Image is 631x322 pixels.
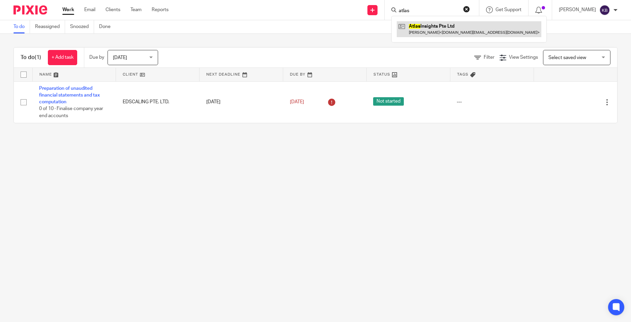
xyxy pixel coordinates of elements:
p: Due by [89,54,104,61]
a: Reports [152,6,169,13]
span: Get Support [495,7,521,12]
input: Search [398,8,459,14]
a: Preparation of unaudited financial statements and tax computation [39,86,100,105]
h1: To do [21,54,41,61]
a: Snoozed [70,20,94,33]
a: + Add task [48,50,77,65]
button: Clear [463,6,470,12]
img: Pixie [13,5,47,15]
img: svg%3E [599,5,610,16]
a: Reassigned [35,20,65,33]
a: Team [130,6,142,13]
span: [DATE] [290,100,304,104]
p: [PERSON_NAME] [559,6,596,13]
span: Tags [457,73,469,76]
a: Work [62,6,74,13]
a: Done [99,20,116,33]
span: View Settings [509,55,538,60]
td: [DATE] [200,81,283,123]
span: Not started [373,97,404,106]
a: Email [84,6,95,13]
div: --- [457,99,527,105]
a: Clients [106,6,120,13]
td: EDSCALING PTE. LTD. [116,81,200,123]
a: To do [13,20,30,33]
span: [DATE] [113,55,127,60]
span: 0 of 10 · Finalise company year end accounts [39,107,103,118]
span: Filter [484,55,494,60]
span: Select saved view [548,55,586,60]
span: (1) [35,55,41,60]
